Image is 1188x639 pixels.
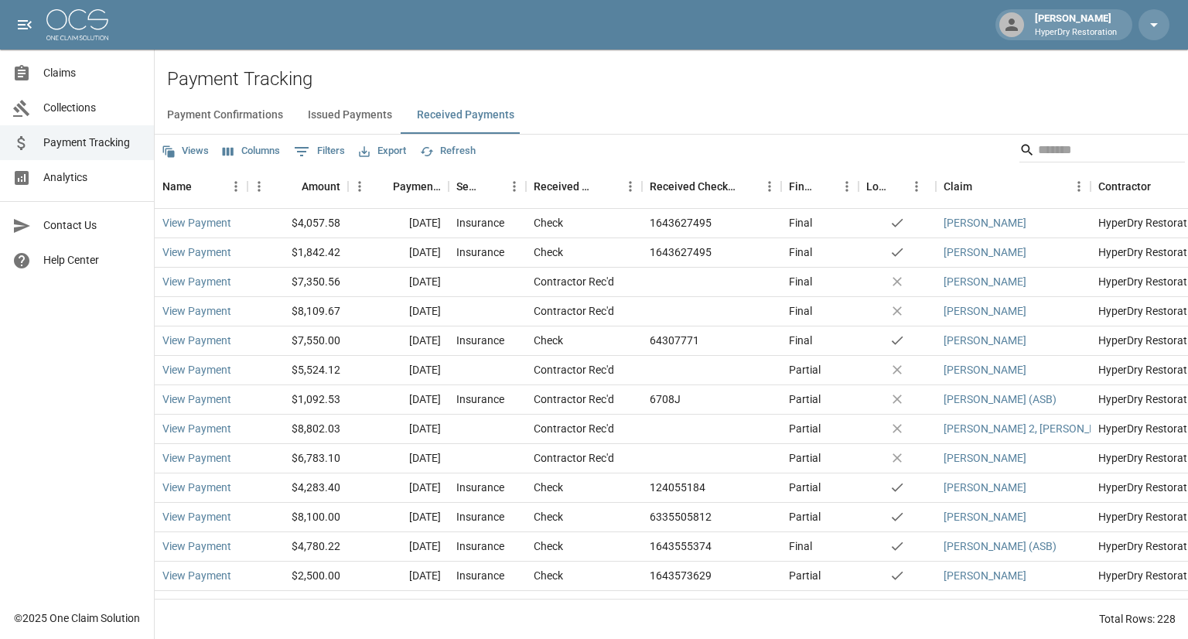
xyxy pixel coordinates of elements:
[781,165,859,208] div: Final/Partial
[534,509,563,525] div: Check
[944,450,1026,466] a: [PERSON_NAME]
[936,165,1091,208] div: Claim
[736,176,758,197] button: Sort
[348,175,371,198] button: Menu
[650,333,699,348] div: 64307771
[247,591,348,620] div: $1,608.25
[456,509,504,525] div: Insurance
[290,139,349,164] button: Show filters
[43,217,142,234] span: Contact Us
[167,68,1188,91] h2: Payment Tracking
[534,421,614,436] div: Contractor Rec'd
[43,100,142,116] span: Collections
[302,165,340,208] div: Amount
[456,215,504,231] div: Insurance
[247,562,348,591] div: $2,500.00
[247,473,348,503] div: $4,283.40
[534,333,563,348] div: Check
[348,503,449,532] div: [DATE]
[789,244,812,260] div: Final
[534,215,563,231] div: Check
[944,391,1057,407] a: [PERSON_NAME] (ASB)
[1099,611,1176,627] div: Total Rows: 228
[348,268,449,297] div: [DATE]
[43,65,142,81] span: Claims
[944,568,1026,583] a: [PERSON_NAME]
[247,297,348,326] div: $8,109.67
[944,538,1057,554] a: [PERSON_NAME] (ASB)
[1029,11,1123,39] div: [PERSON_NAME]
[348,165,449,208] div: Payment Date
[1067,175,1091,198] button: Menu
[888,176,910,197] button: Sort
[162,391,231,407] a: View Payment
[247,209,348,238] div: $4,057.58
[456,538,504,554] div: Insurance
[534,391,614,407] div: Contractor Rec'd
[789,333,812,348] div: Final
[247,532,348,562] div: $4,780.22
[972,176,994,197] button: Sort
[650,391,681,407] div: 6708J
[348,385,449,415] div: [DATE]
[789,538,812,554] div: Final
[944,597,1026,613] a: [PERSON_NAME]
[650,244,712,260] div: 1643627495
[247,385,348,415] div: $1,092.53
[355,139,410,163] button: Export
[162,597,231,613] a: View Payment
[534,244,563,260] div: Check
[371,176,393,197] button: Sort
[642,165,781,208] div: Received Check Number
[650,597,699,613] div: 34724205
[534,274,614,289] div: Contractor Rec'd
[789,568,821,583] div: Partial
[155,165,247,208] div: Name
[597,176,619,197] button: Sort
[481,176,503,197] button: Sort
[650,538,712,554] div: 1643555374
[650,509,712,525] div: 6335505812
[1098,165,1151,208] div: Contractor
[758,175,781,198] button: Menu
[789,362,821,378] div: Partial
[247,175,271,198] button: Menu
[348,444,449,473] div: [DATE]
[456,165,481,208] div: Sender
[348,591,449,620] div: [DATE]
[789,509,821,525] div: Partial
[905,175,928,198] button: Menu
[456,597,504,613] div: Insurance
[43,252,142,268] span: Help Center
[247,356,348,385] div: $5,524.12
[944,244,1026,260] a: [PERSON_NAME]
[247,268,348,297] div: $7,350.56
[348,356,449,385] div: [DATE]
[789,391,821,407] div: Partial
[348,562,449,591] div: [DATE]
[534,450,614,466] div: Contractor Rec'd
[348,209,449,238] div: [DATE]
[348,238,449,268] div: [DATE]
[14,610,140,626] div: © 2025 One Claim Solution
[416,139,480,163] button: Refresh
[944,303,1026,319] a: [PERSON_NAME]
[43,135,142,151] span: Payment Tracking
[650,568,712,583] div: 1643573629
[162,421,231,436] a: View Payment
[944,480,1026,495] a: [PERSON_NAME]
[393,165,441,208] div: Payment Date
[456,391,504,407] div: Insurance
[534,362,614,378] div: Contractor Rec'd
[814,176,835,197] button: Sort
[1035,26,1117,39] p: HyperDry Restoration
[503,175,526,198] button: Menu
[944,165,972,208] div: Claim
[162,480,231,495] a: View Payment
[158,139,213,163] button: Views
[456,568,504,583] div: Insurance
[534,597,563,613] div: Check
[155,97,295,134] button: Payment Confirmations
[456,480,504,495] div: Insurance
[162,303,231,319] a: View Payment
